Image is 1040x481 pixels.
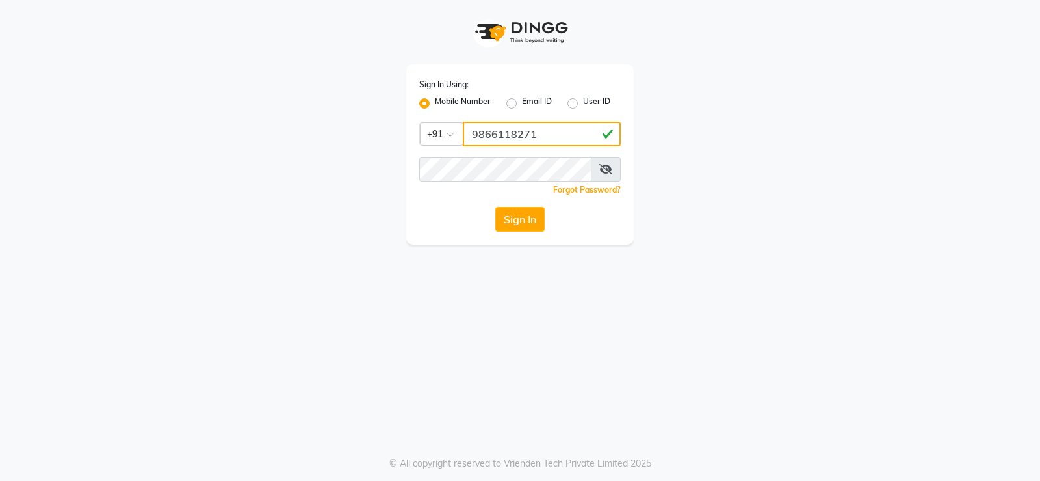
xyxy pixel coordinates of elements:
[583,96,610,111] label: User ID
[435,96,491,111] label: Mobile Number
[463,122,621,146] input: Username
[553,185,621,195] a: Forgot Password?
[419,157,591,182] input: Username
[419,79,469,90] label: Sign In Using:
[495,207,545,232] button: Sign In
[468,13,572,51] img: logo1.svg
[522,96,552,111] label: Email ID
